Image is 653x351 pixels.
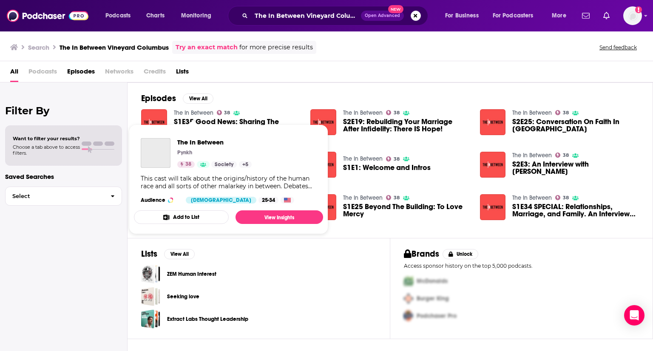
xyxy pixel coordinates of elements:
[555,153,569,158] a: 38
[177,149,192,156] p: Pynkh
[141,93,213,104] a: EpisodesView All
[404,249,439,259] h2: Brands
[600,8,613,23] a: Show notifications dropdown
[400,290,417,307] img: Second Pro Logo
[555,110,569,115] a: 38
[177,161,195,168] a: 38
[394,157,400,161] span: 38
[5,173,122,181] p: Saved Searches
[512,203,639,218] a: S1E34 SPECIAL: Relationships, Marriage, and Family. An Interview with Dr. Ron Hitchcock
[10,65,18,82] a: All
[555,195,569,200] a: 38
[386,195,400,200] a: 38
[512,161,639,175] span: S2E3: An Interview with [PERSON_NAME]
[6,193,104,199] span: Select
[623,6,642,25] img: User Profile
[439,9,489,23] button: open menu
[146,10,165,22] span: Charts
[343,194,383,201] a: The In Between
[512,194,552,201] a: The In Between
[443,249,479,259] button: Unlock
[13,136,80,142] span: Want to filter your results?
[141,93,176,104] h2: Episodes
[174,109,213,116] a: The In Between
[386,110,400,115] a: 38
[28,65,57,82] span: Podcasts
[183,93,213,104] button: View All
[174,118,301,133] span: S1E35 Good News: Sharing The Good News In Good Ways / An interview with [PERSON_NAME]
[141,109,167,135] img: S1E35 Good News: Sharing The Good News In Good Ways / An interview with Brooke Christensen
[400,272,417,290] img: First Pro Logo
[563,196,569,200] span: 38
[181,10,211,22] span: Monitoring
[105,10,131,22] span: Podcasts
[310,109,336,135] img: S2E19: Rebuilding Your Marriage After Infidelity: There IS Hope!
[480,109,506,135] img: S2E25: Conversation On Faith In Afghanistan
[512,118,639,133] a: S2E25: Conversation On Faith In Afghanistan
[5,105,122,117] h2: Filter By
[236,210,323,224] a: View Insights
[563,153,569,157] span: 38
[167,269,216,279] a: ZEM Human Interest
[343,164,431,171] a: S1E1: Welcome and Intros
[141,197,179,204] h3: Audience
[624,305,644,326] div: Open Intercom Messenger
[99,9,142,23] button: open menu
[174,118,301,133] a: S1E35 Good News: Sharing The Good News In Good Ways / An interview with Brooke Christensen
[258,197,278,204] div: 25-34
[546,9,577,23] button: open menu
[28,43,49,51] h3: Search
[167,292,199,301] a: Seeking love
[251,9,361,23] input: Search podcasts, credits, & more...
[13,144,80,156] span: Choose a tab above to access filters.
[445,10,479,22] span: For Business
[141,264,160,283] a: ZEM Human Interest
[480,194,506,220] img: S1E34 SPECIAL: Relationships, Marriage, and Family. An Interview with Dr. Ron Hitchcock
[141,309,160,328] a: Extract Labs Thought Leadership
[239,161,252,168] a: +5
[167,314,248,324] a: Extract Labs Thought Leadership
[176,65,189,82] a: Lists
[211,161,237,168] a: Society
[224,111,230,115] span: 38
[175,9,222,23] button: open menu
[141,249,195,259] a: ListsView All
[7,8,88,24] img: Podchaser - Follow, Share and Rate Podcasts
[635,6,642,13] svg: Add a profile image
[177,138,252,146] a: The In Between
[141,287,160,306] a: Seeking love
[404,263,639,269] p: Access sponsor history on the top 5,000 podcasts.
[141,138,170,168] a: The In Between
[365,14,400,18] span: Open Advanced
[164,249,195,259] button: View All
[186,197,256,204] div: [DEMOGRAPHIC_DATA]
[487,9,546,23] button: open menu
[512,161,639,175] a: S2E3: An Interview with Dr. Charles Montgomery, Jr.
[176,42,238,52] a: Try an exact match
[480,152,506,178] img: S2E3: An Interview with Dr. Charles Montgomery, Jr.
[417,312,457,320] span: Podchaser Pro
[343,203,470,218] a: S1E25 Beyond The Building: To Love Mercy
[512,118,639,133] span: S2E25: Conversation On Faith In [GEOGRAPHIC_DATA]
[343,155,383,162] a: The In Between
[60,43,169,51] h3: The In Between Vineyard Columbus
[67,65,95,82] a: Episodes
[361,11,404,21] button: Open AdvancedNew
[552,10,566,22] span: More
[343,118,470,133] span: S2E19: Rebuilding Your Marriage After Infidelity: There IS Hope!
[597,44,639,51] button: Send feedback
[394,196,400,200] span: 38
[388,5,403,13] span: New
[144,65,166,82] span: Credits
[386,156,400,161] a: 38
